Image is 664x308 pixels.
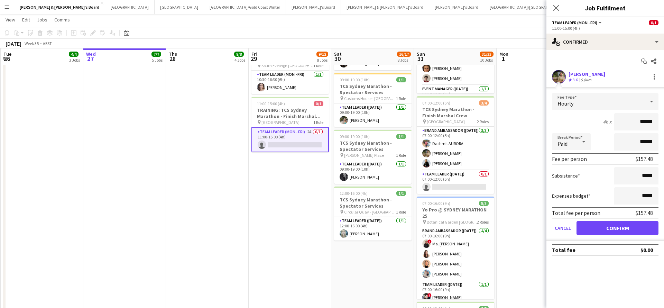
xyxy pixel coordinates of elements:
[334,217,412,241] app-card-role: Team Leader ([DATE])1/112:00-16:00 (4h)[PERSON_NAME]
[577,221,658,235] button: Confirm
[14,0,105,14] button: [PERSON_NAME] & [PERSON_NAME]'s Board
[69,57,80,63] div: 3 Jobs
[422,100,450,106] span: 07:00-12:00 (5h)
[417,96,494,194] app-job-card: 07:00-12:00 (5h)3/4TCS Sydney Marathon - Finish Marshal Crew [GEOGRAPHIC_DATA]2 RolesBrand Ambass...
[261,63,313,68] span: South Eveleigh [GEOGRAPHIC_DATA]
[569,71,605,77] div: [PERSON_NAME]
[3,51,11,57] span: Tue
[333,55,342,63] span: 30
[603,119,611,125] div: 4h x
[334,73,412,127] div: 09:00-19:00 (10h)1/1TCS Sydney Marathon - Spectator Services Customs House - [GEOGRAPHIC_DATA]1 R...
[204,0,286,14] button: [GEOGRAPHIC_DATA]/Gold Coast Winter
[557,100,573,107] span: Hourly
[155,0,204,14] button: [GEOGRAPHIC_DATA]
[334,160,412,184] app-card-role: Team Leader ([DATE])1/109:00-19:00 (10h)[PERSON_NAME]
[344,96,396,101] span: Customs House - [GEOGRAPHIC_DATA]
[234,52,244,57] span: 8/8
[34,15,50,24] a: Jobs
[427,219,477,225] span: Botanical Garden [GEOGRAPHIC_DATA]
[334,140,412,152] h3: TCS Sydney Marathon - Spectator Services
[344,153,384,158] span: [PERSON_NAME] Place
[169,51,177,57] span: Thu
[422,201,450,206] span: 07:00-16:00 (9h)
[417,127,494,170] app-card-role: Brand Ambassador ([DATE])3/307:00-12:00 (5h)Dashmit AURORA[PERSON_NAME][PERSON_NAME]
[340,77,370,82] span: 09:00-19:00 (10h)
[417,85,494,109] app-card-role: Event Manager ([DATE])1/106:30-11:30 (5h)
[334,83,412,96] h3: TCS Sydney Marathon - Spectator Services
[640,246,653,253] div: $0.00
[37,17,47,23] span: Jobs
[251,71,329,94] app-card-role: Team Leader (Mon - Fri)1/110:30-16:30 (6h)[PERSON_NAME]
[334,103,412,127] app-card-role: Team Leader ([DATE])1/109:00-19:00 (10h)[PERSON_NAME]
[636,209,653,216] div: $157.48
[480,52,494,57] span: 31/33
[334,51,342,57] span: Sat
[69,52,79,57] span: 4/4
[105,0,155,14] button: [GEOGRAPHIC_DATA]
[334,197,412,209] h3: TCS Sydney Marathon - Spectator Services
[251,97,329,152] app-job-card: 11:00-15:00 (4h)0/1TRAINING: TCS Sydney Marathon - Finish Marshal Crew [GEOGRAPHIC_DATA]1 RoleTea...
[417,106,494,119] h3: TCS Sydney Marathon - Finish Marshal Crew
[314,101,323,106] span: 0/1
[396,96,406,101] span: 1 Role
[316,52,328,57] span: 9/12
[19,15,33,24] a: Edit
[341,0,429,14] button: [PERSON_NAME] & [PERSON_NAME]'s Board
[552,221,574,235] button: Cancel
[552,209,600,216] div: Total fee per person
[3,15,18,24] a: View
[250,55,257,63] span: 29
[499,51,508,57] span: Mon
[43,41,52,46] div: AEST
[334,130,412,184] app-job-card: 09:00-19:00 (10h)1/1TCS Sydney Marathon - Spectator Services [PERSON_NAME] Place1 RoleTeam Leader...
[397,57,411,63] div: 8 Jobs
[251,51,257,57] span: Fri
[6,17,15,23] span: View
[552,193,590,199] label: Expenses budget
[552,155,587,162] div: Fee per person
[573,77,578,82] span: 3.6
[636,155,653,162] div: $157.48
[286,0,341,14] button: [PERSON_NAME]'s Board
[552,173,580,179] label: Subsistence
[417,51,425,57] span: Sun
[251,127,329,152] app-card-role: Team Leader (Mon - Fri)2A0/111:00-15:00 (4h)
[552,20,603,25] button: Team Leader (Mon - Fri)
[251,107,329,119] h3: TRAINING: TCS Sydney Marathon - Finish Marshal Crew
[649,20,658,25] span: 0/1
[317,57,328,63] div: 8 Jobs
[261,120,299,125] span: [GEOGRAPHIC_DATA]
[557,140,568,147] span: Paid
[168,55,177,63] span: 28
[417,227,494,281] app-card-role: Brand Ambassador ([DATE])4/407:00-16:00 (9h)!Ma. [PERSON_NAME][PERSON_NAME][PERSON_NAME][PERSON_N...
[427,293,432,297] span: !
[251,46,329,94] app-job-card: 10:30-16:30 (6h)1/1Live Well activation South Eveleigh [GEOGRAPHIC_DATA]1 RoleTeam Leader (Mon - ...
[334,187,412,241] app-job-card: 12:00-16:00 (4h)1/1TCS Sydney Marathon - Spectator Services Circular Quay - [GEOGRAPHIC_DATA] - [...
[552,26,658,31] div: 11:00-15:00 (4h)
[480,57,493,63] div: 10 Jobs
[22,17,30,23] span: Edit
[257,101,285,106] span: 11:00-15:00 (4h)
[234,57,245,63] div: 4 Jobs
[417,281,494,304] app-card-role: Team Leader ([DATE])1/107:00-16:00 (9h)![PERSON_NAME]
[552,246,575,253] div: Total fee
[417,207,494,219] h3: Yo Pro @ SYDNEY MARATHON 25
[417,197,494,299] app-job-card: 07:00-16:00 (9h)5/5Yo Pro @ SYDNEY MARATHON 25 Botanical Garden [GEOGRAPHIC_DATA]2 RolesBrand Amb...
[477,119,489,124] span: 2 Roles
[313,63,323,68] span: 1 Role
[479,201,489,206] span: 5/5
[579,77,593,83] div: 5.8km
[54,17,70,23] span: Comms
[396,134,406,139] span: 1/1
[427,239,432,244] span: !
[152,57,163,63] div: 5 Jobs
[86,51,96,57] span: Wed
[151,52,161,57] span: 7/7
[23,41,40,46] span: Week 35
